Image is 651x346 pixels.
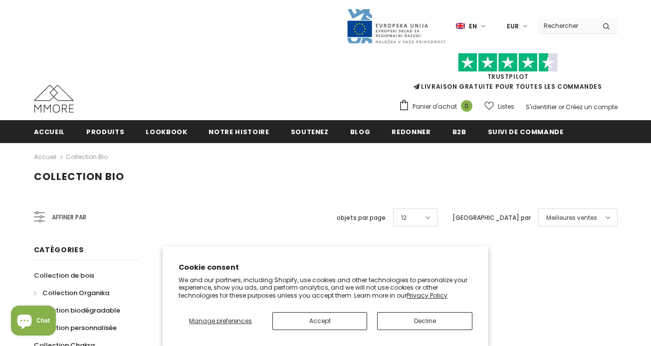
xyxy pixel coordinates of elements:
[52,212,86,223] span: Affiner par
[34,284,109,302] a: Collection Organika
[399,99,477,114] a: Panier d'achat 0
[346,21,446,30] a: Javni Razpis
[484,98,514,115] a: Listes
[34,151,56,163] a: Accueil
[487,72,529,81] a: TrustPilot
[538,18,595,33] input: Search Site
[146,120,187,143] a: Lookbook
[413,102,457,112] span: Panier d'achat
[209,120,269,143] a: Notre histoire
[34,323,117,333] span: Collection personnalisée
[469,21,477,31] span: en
[34,120,65,143] a: Accueil
[392,120,431,143] a: Redonner
[507,21,519,31] span: EUR
[337,213,386,223] label: objets par page
[34,271,94,280] span: Collection de bois
[461,100,472,112] span: 0
[179,276,472,300] p: We and our partners, including Shopify, use cookies and other technologies to personalize your ex...
[566,103,618,111] a: Créez un compte
[86,120,124,143] a: Produits
[350,120,371,143] a: Blog
[34,319,117,337] a: Collection personnalisée
[34,267,94,284] a: Collection de bois
[452,127,466,137] span: B2B
[452,213,531,223] label: [GEOGRAPHIC_DATA] par
[526,103,557,111] a: S'identifier
[291,120,329,143] a: soutenez
[407,291,447,300] a: Privacy Policy
[392,127,431,137] span: Redonner
[34,245,84,255] span: Catégories
[546,213,597,223] span: Meilleures ventes
[42,288,109,298] span: Collection Organika
[34,85,74,113] img: Cas MMORE
[291,127,329,137] span: soutenez
[66,153,108,161] a: Collection Bio
[452,120,466,143] a: B2B
[8,306,59,338] inbox-online-store-chat: Shopify online store chat
[458,53,558,72] img: Faites confiance aux étoiles pilotes
[209,127,269,137] span: Notre histoire
[146,127,187,137] span: Lookbook
[488,120,564,143] a: Suivi de commande
[456,22,465,30] img: i-lang-1.png
[498,102,514,112] span: Listes
[346,8,446,44] img: Javni Razpis
[399,57,618,91] span: LIVRAISON GRATUITE POUR TOUTES LES COMMANDES
[179,262,472,273] h2: Cookie consent
[34,306,120,315] span: Collection biodégradable
[34,302,120,319] a: Collection biodégradable
[179,312,262,330] button: Manage preferences
[189,317,252,325] span: Manage preferences
[401,213,407,223] span: 12
[34,170,124,183] span: Collection Bio
[34,127,65,137] span: Accueil
[272,312,367,330] button: Accept
[377,312,472,330] button: Decline
[558,103,564,111] span: or
[86,127,124,137] span: Produits
[488,127,564,137] span: Suivi de commande
[350,127,371,137] span: Blog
